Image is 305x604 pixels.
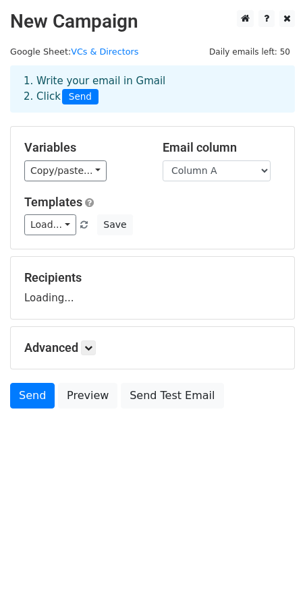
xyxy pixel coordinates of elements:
span: Daily emails left: 50 [204,44,295,59]
a: Preview [58,383,117,409]
h5: Email column [163,140,281,155]
h5: Recipients [24,270,281,285]
a: Load... [24,214,76,235]
a: Copy/paste... [24,160,107,181]
a: Send Test Email [121,383,223,409]
a: Daily emails left: 50 [204,47,295,57]
span: Send [62,89,99,105]
button: Save [97,214,132,235]
h5: Variables [24,140,142,155]
a: VCs & Directors [71,47,138,57]
div: Loading... [24,270,281,305]
div: 1. Write your email in Gmail 2. Click [13,73,292,104]
a: Templates [24,195,82,209]
small: Google Sheet: [10,47,138,57]
a: Send [10,383,55,409]
h2: New Campaign [10,10,295,33]
h5: Advanced [24,340,281,355]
